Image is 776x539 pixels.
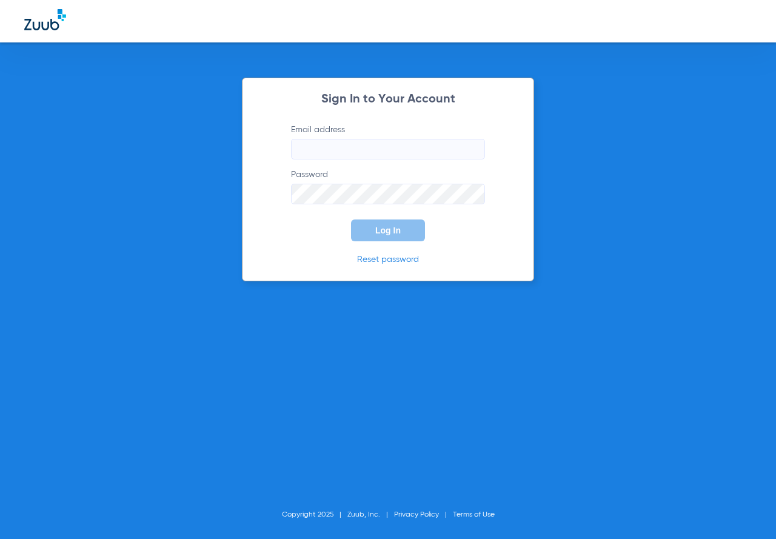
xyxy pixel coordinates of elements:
a: Privacy Policy [394,511,439,518]
li: Copyright 2025 [282,509,347,521]
a: Terms of Use [453,511,495,518]
button: Log In [351,219,425,241]
input: Email address [291,139,485,159]
a: Reset password [357,255,419,264]
h2: Sign In to Your Account [273,93,503,105]
input: Password [291,184,485,204]
span: Log In [375,226,401,235]
label: Email address [291,124,485,159]
li: Zuub, Inc. [347,509,394,521]
label: Password [291,169,485,204]
img: Zuub Logo [24,9,66,30]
